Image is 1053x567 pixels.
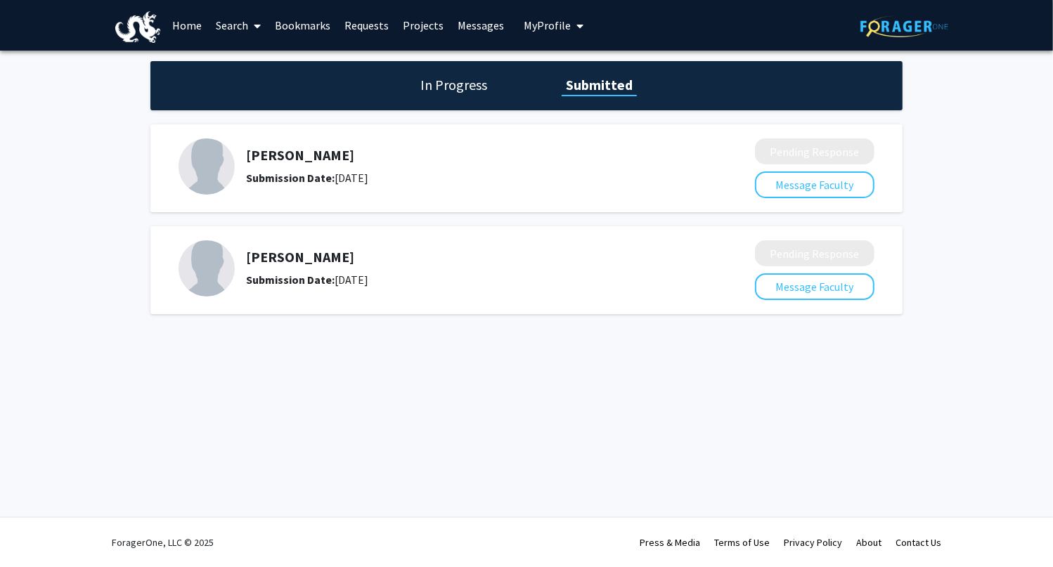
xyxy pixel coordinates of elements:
[246,171,335,185] b: Submission Date:
[179,138,235,195] img: Profile Picture
[11,504,60,556] iframe: Chat
[246,169,680,186] div: [DATE]
[896,536,941,549] a: Contact Us
[451,1,511,50] a: Messages
[640,536,700,549] a: Press & Media
[755,240,874,266] button: Pending Response
[179,240,235,296] img: Profile Picture
[209,1,268,50] a: Search
[115,11,160,43] img: Drexel University Logo
[337,1,396,50] a: Requests
[755,171,874,198] button: Message Faculty
[714,536,770,549] a: Terms of Use
[396,1,451,50] a: Projects
[246,273,335,287] b: Submission Date:
[784,536,842,549] a: Privacy Policy
[755,280,874,294] a: Message Faculty
[755,273,874,300] button: Message Faculty
[112,518,214,567] div: ForagerOne, LLC © 2025
[416,75,491,95] h1: In Progress
[246,271,680,288] div: [DATE]
[246,249,680,266] h5: [PERSON_NAME]
[524,18,571,32] span: My Profile
[165,1,209,50] a: Home
[755,138,874,164] button: Pending Response
[268,1,337,50] a: Bookmarks
[860,15,948,37] img: ForagerOne Logo
[562,75,637,95] h1: Submitted
[856,536,881,549] a: About
[755,178,874,192] a: Message Faculty
[246,147,680,164] h5: [PERSON_NAME]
